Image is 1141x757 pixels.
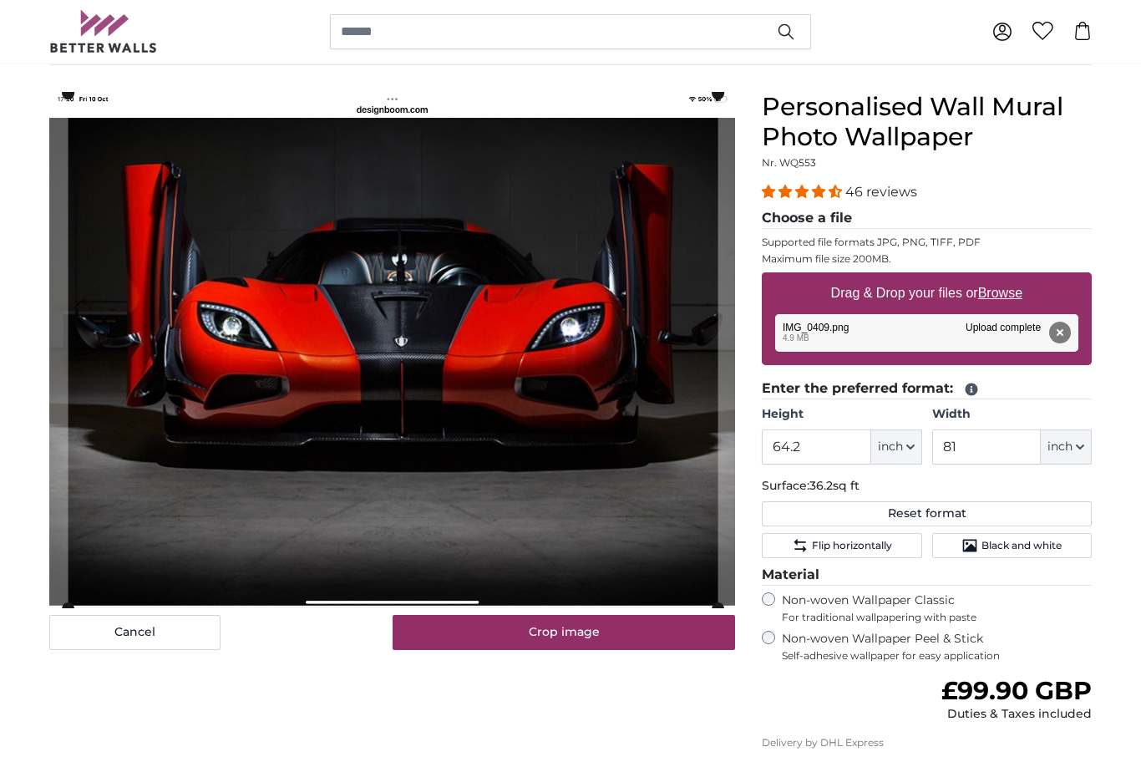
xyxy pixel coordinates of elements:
[941,675,1092,706] span: £99.90 GBP
[978,286,1022,300] u: Browse
[824,277,1029,310] label: Drag & Drop your files or
[845,184,917,200] span: 46 reviews
[809,478,860,493] span: 36.2sq ft
[782,592,1092,624] label: Non-woven Wallpaper Classic
[762,736,1092,749] p: Delivery by DHL Express
[762,565,1092,586] legend: Material
[878,439,903,455] span: inch
[49,10,158,53] img: Betterwalls
[1041,429,1092,465] button: inch
[762,184,845,200] span: 4.37 stars
[762,156,816,169] span: Nr. WQ553
[871,429,922,465] button: inch
[941,706,1092,723] div: Duties & Taxes included
[932,533,1092,558] button: Black and white
[762,92,1092,152] h1: Personalised Wall Mural Photo Wallpaper
[762,533,921,558] button: Flip horizontally
[762,236,1092,249] p: Supported file formats JPG, PNG, TIFF, PDF
[762,378,1092,399] legend: Enter the preferred format:
[762,208,1092,229] legend: Choose a file
[981,539,1062,552] span: Black and white
[49,615,221,650] button: Cancel
[393,615,736,650] button: Crop image
[762,252,1092,266] p: Maximum file size 200MB.
[782,631,1092,663] label: Non-woven Wallpaper Peel & Stick
[1047,439,1073,455] span: inch
[782,649,1092,663] span: Self-adhesive wallpaper for easy application
[812,539,892,552] span: Flip horizontally
[782,611,1092,624] span: For traditional wallpapering with paste
[762,501,1092,526] button: Reset format
[762,478,1092,495] p: Surface:
[762,406,921,423] label: Height
[932,406,1092,423] label: Width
